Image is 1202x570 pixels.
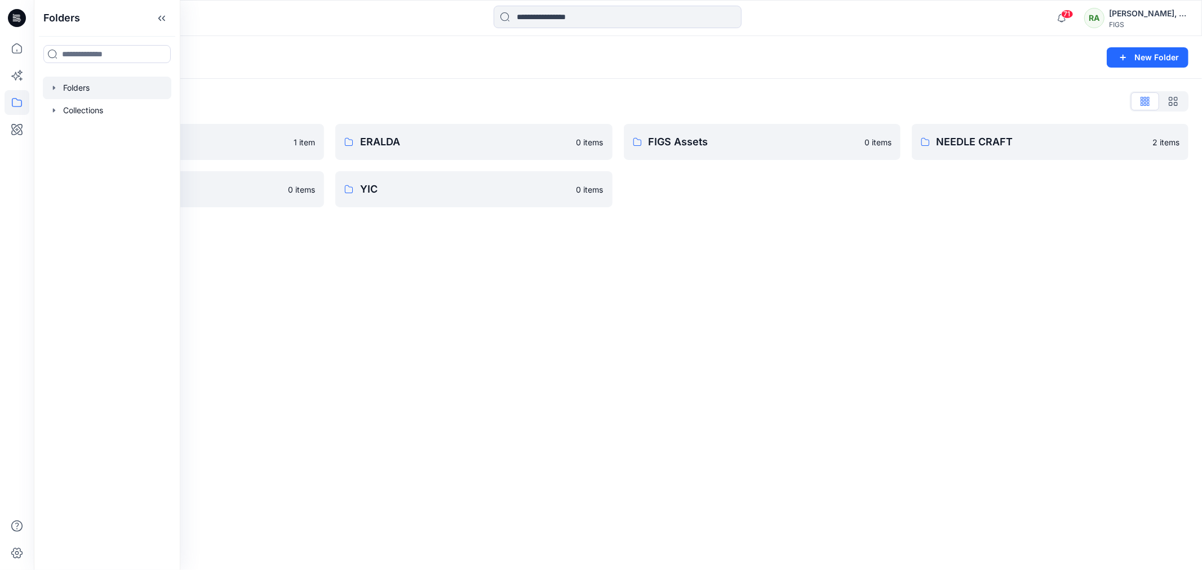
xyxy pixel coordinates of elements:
[864,136,891,148] p: 0 items
[1107,47,1188,68] button: New Folder
[1109,20,1188,29] div: FIGS
[288,184,315,195] p: 0 items
[576,184,604,195] p: 0 items
[360,134,569,150] p: ERALDA
[937,134,1146,150] p: NEEDLE CRAFT
[1084,8,1105,28] div: RA
[335,171,612,207] a: YIC0 items
[47,124,324,160] a: Browzwear Studio1 item
[1109,7,1188,20] div: [PERSON_NAME], [PERSON_NAME]
[360,181,569,197] p: YIC
[624,124,901,160] a: FIGS Assets0 items
[1061,10,1074,19] span: 71
[1152,136,1179,148] p: 2 items
[649,134,858,150] p: FIGS Assets
[912,124,1188,160] a: NEEDLE CRAFT2 items
[576,136,604,148] p: 0 items
[47,171,324,207] a: [PERSON_NAME]0 items
[294,136,315,148] p: 1 item
[335,124,612,160] a: ERALDA0 items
